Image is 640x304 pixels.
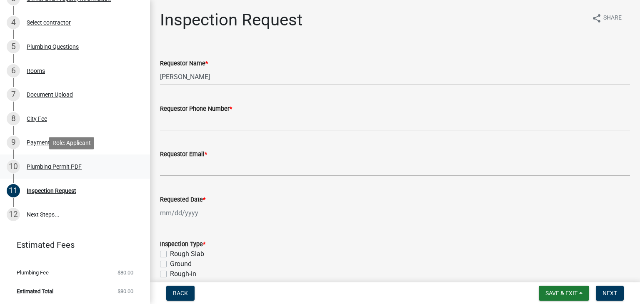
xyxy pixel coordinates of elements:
[602,290,617,297] span: Next
[7,237,137,253] a: Estimated Fees
[27,68,45,74] div: Rooms
[160,197,205,203] label: Requested Date
[7,16,20,29] div: 4
[160,152,207,157] label: Requestor Email
[592,13,602,23] i: share
[170,249,204,259] label: Rough Slab
[27,140,50,145] div: Payment
[160,204,236,222] input: mm/dd/yyyy
[117,289,133,294] span: $80.00
[7,184,20,197] div: 11
[17,270,49,275] span: Plumbing Fee
[160,61,208,67] label: Requestor Name
[539,286,589,301] button: Save & Exit
[596,286,624,301] button: Next
[160,106,232,112] label: Requestor Phone Number
[7,64,20,77] div: 6
[7,112,20,125] div: 8
[17,289,53,294] span: Estimated Total
[27,92,73,97] div: Document Upload
[27,116,47,122] div: City Fee
[585,10,628,26] button: shareShare
[545,290,577,297] span: Save & Exit
[603,13,622,23] span: Share
[170,259,192,269] label: Ground
[27,44,79,50] div: Plumbing Questions
[170,269,196,279] label: Rough-in
[27,188,76,194] div: Inspection Request
[27,20,71,25] div: Select contractor
[49,137,94,149] div: Role: Applicant
[7,40,20,53] div: 5
[7,136,20,149] div: 9
[7,208,20,221] div: 12
[160,242,205,247] label: Inspection Type
[27,164,82,169] div: Plumbing Permit PDF
[166,286,195,301] button: Back
[117,270,133,275] span: $80.00
[7,160,20,173] div: 10
[173,290,188,297] span: Back
[160,10,302,30] h1: Inspection Request
[7,88,20,101] div: 7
